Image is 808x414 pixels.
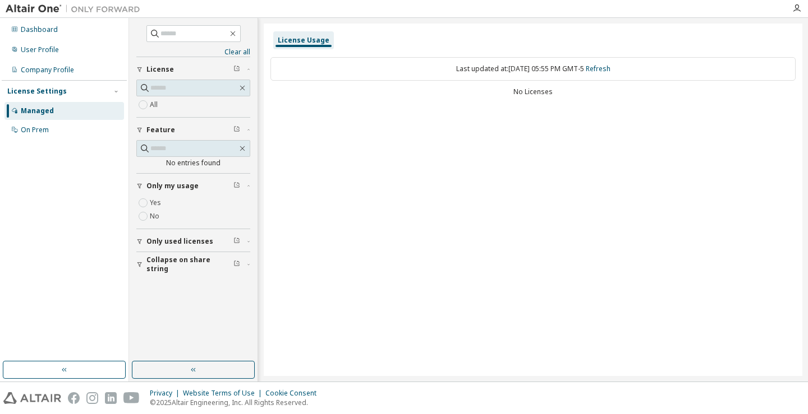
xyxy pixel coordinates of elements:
label: All [150,98,160,111]
span: Feature [146,125,175,134]
div: Last updated at: [DATE] 05:55 PM GMT-5 [270,57,796,81]
div: No Licenses [270,87,796,96]
span: Clear filter [233,125,240,134]
button: Collapse on share string [136,252,250,277]
div: License Settings [7,87,67,96]
div: License Usage [278,36,329,45]
button: Feature [136,118,250,142]
span: Clear filter [233,237,240,246]
span: Clear filter [233,260,240,269]
div: On Prem [21,125,49,134]
div: Cookie Consent [265,389,323,398]
label: Yes [150,196,163,210]
button: Only used licenses [136,229,250,254]
a: Clear all [136,48,250,57]
div: Company Profile [21,66,74,75]
span: Only my usage [146,182,199,190]
label: No [150,210,162,223]
img: youtube.svg [123,392,140,404]
div: Managed [21,106,54,115]
span: License [146,65,174,74]
button: License [136,57,250,82]
span: Collapse on share string [146,255,233,273]
img: altair_logo.svg [3,392,61,404]
p: © 2025 Altair Engineering, Inc. All Rights Reserved. [150,398,323,407]
img: linkedin.svg [105,392,117,404]
span: Only used licenses [146,237,213,246]
button: Only my usage [136,174,250,198]
img: facebook.svg [68,392,80,404]
div: Dashboard [21,25,58,34]
div: Privacy [150,389,183,398]
div: Website Terms of Use [183,389,265,398]
a: Refresh [586,64,610,73]
span: Clear filter [233,182,240,190]
img: Altair One [6,3,146,15]
span: Clear filter [233,65,240,74]
img: instagram.svg [86,392,98,404]
div: No entries found [136,159,250,168]
div: User Profile [21,45,59,54]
